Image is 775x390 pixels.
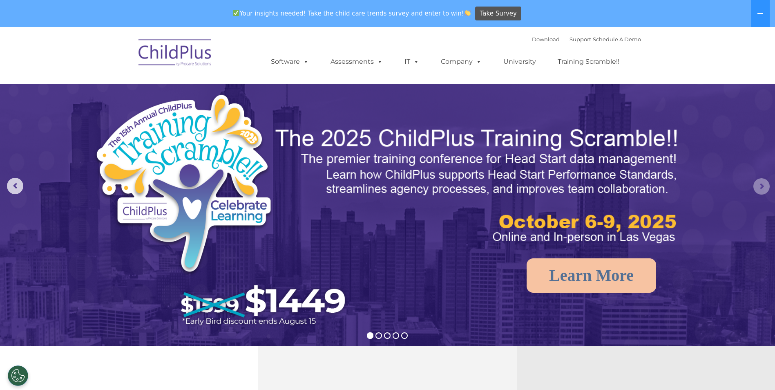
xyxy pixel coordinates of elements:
button: Cookies Settings [8,365,28,386]
span: Take Survey [480,7,517,21]
a: Download [532,36,560,43]
img: ChildPlus by Procare Solutions [134,34,216,74]
a: Company [433,54,490,70]
a: Schedule A Demo [593,36,641,43]
a: Training Scramble!! [549,54,628,70]
img: 👏 [465,10,471,16]
a: Assessments [322,54,391,70]
a: Learn More [527,258,656,293]
span: Your insights needed! Take the child care trends survey and enter to win! [230,5,474,21]
font: | [532,36,641,43]
a: Take Survey [475,7,521,21]
iframe: Chat Widget [734,351,775,390]
a: University [495,54,544,70]
a: Support [570,36,591,43]
img: ✅ [233,10,239,16]
a: IT [396,54,427,70]
a: Software [263,54,317,70]
span: Last name [114,54,138,60]
span: Phone number [114,87,148,94]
